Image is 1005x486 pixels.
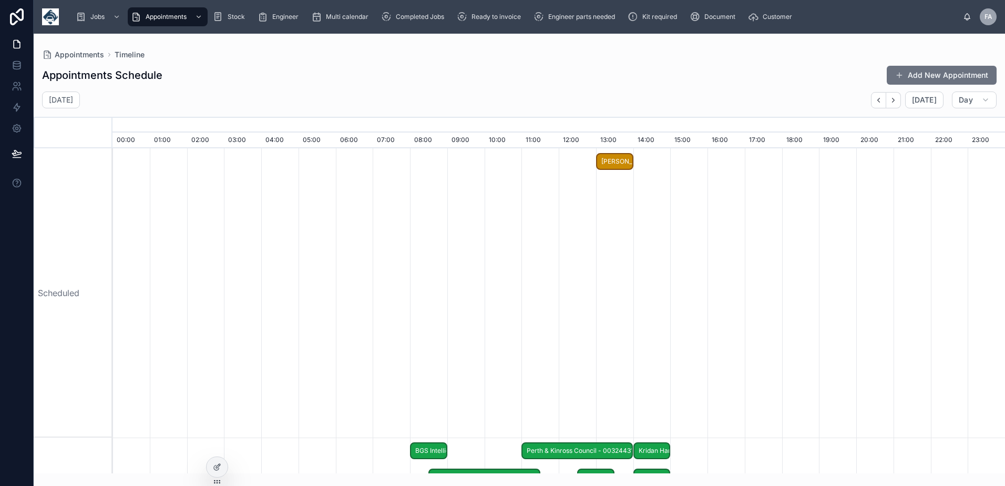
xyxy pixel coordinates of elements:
div: 04:00 [261,133,299,148]
a: Stock [210,7,252,26]
div: 15:00 [670,133,707,148]
div: 02:00 [187,133,224,148]
div: 23:00 [968,133,1005,148]
a: Appointments [42,49,104,60]
h2: [DATE] [49,95,73,105]
div: 00:00 [112,133,150,148]
div: 12:00 [559,133,596,148]
a: Ready to invoice [454,7,528,26]
span: Customer [763,13,792,21]
a: Engineer [254,7,306,26]
a: Timeline [115,49,145,60]
div: G4S Secure Solutions (UK) Ltd - 00324385 - TIMED 8;30AM- 3 X SERVICE CALLS - LEEDS- LS10 3DQ [428,469,540,486]
div: South Tyneside Council - 1 x SVC - 12:30 timed - ne34 0nt [577,469,614,486]
span: Engineer parts needed [548,13,615,21]
a: Kit required [624,7,684,26]
div: 07:00 [373,133,410,148]
div: Scheduled [34,148,112,438]
span: Day [959,95,973,105]
span: Stock [228,13,245,21]
div: 06:00 [336,133,373,148]
span: FA [985,13,992,21]
span: Ready to invoice [471,13,521,21]
div: Meldrum Construction Services Ltd. - 00324245 - 1x reinstall - NE23 3JU [633,469,671,486]
div: 10:00 [485,133,522,148]
div: 01:00 [150,133,187,148]
div: Joseph Ash revisit FOC- 00322988 - 1pm timed - WV14 0QL [596,153,633,170]
div: Perth & Kinross Council - 00324431 - 2 X DE/RE - PH2 8DF [521,442,633,460]
a: Appointments [128,7,208,26]
span: Multi calendar [326,13,368,21]
div: 08:00 [410,133,447,148]
span: Perth & Kinross Council - 00324431 - 2 X DE/RE - PH2 8DF [522,442,632,460]
span: Engineer [272,13,299,21]
div: 16:00 [707,133,745,148]
div: 11:00 [521,133,559,148]
button: Day [952,92,997,108]
a: Engineer parts needed [530,7,622,26]
div: 14:00 [633,133,671,148]
div: 19:00 [819,133,856,148]
img: App logo [42,8,59,25]
div: 09:00 [447,133,485,148]
div: 21:00 [894,133,931,148]
span: Appointments [55,49,104,60]
a: Document [686,7,743,26]
div: 13:00 [596,133,633,148]
span: Kridan Handling Ltd - 00323818 - 1x Repair- [GEOGRAPHIC_DATA] - YO60 7JX [634,442,670,460]
span: Document [704,13,735,21]
button: [DATE] [905,92,944,108]
div: 17:00 [745,133,782,148]
span: [PERSON_NAME] revisit FOC- 00322988 - 1pm timed - WV14 0QL [597,153,632,170]
div: 18:00 [782,133,819,148]
div: Kridan Handling Ltd - 00323818 - 1x Repair- YORK - YO60 7JX [633,442,671,460]
span: [DATE] [912,95,937,105]
span: Kit required [642,13,677,21]
div: scrollable content [67,5,963,28]
span: Appointments [146,13,187,21]
div: BGS Intelligent Door Solutions Ltd - 00322369 - 1 x install - timed 8am- ML6 7SZ [410,442,447,460]
a: Multi calendar [308,7,376,26]
button: Add New Appointment [887,66,997,85]
div: 22:00 [931,133,968,148]
span: Completed Jobs [396,13,444,21]
span: BGS Intelligent Door Solutions Ltd - 00322369 - 1 x install - timed 8am- ML6 7SZ [411,442,446,460]
span: Jobs [90,13,105,21]
h1: Appointments Schedule [42,68,162,83]
div: 05:00 [299,133,336,148]
div: 20:00 [856,133,894,148]
a: Completed Jobs [378,7,452,26]
div: 03:00 [224,133,261,148]
a: Jobs [73,7,126,26]
a: Customer [745,7,799,26]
